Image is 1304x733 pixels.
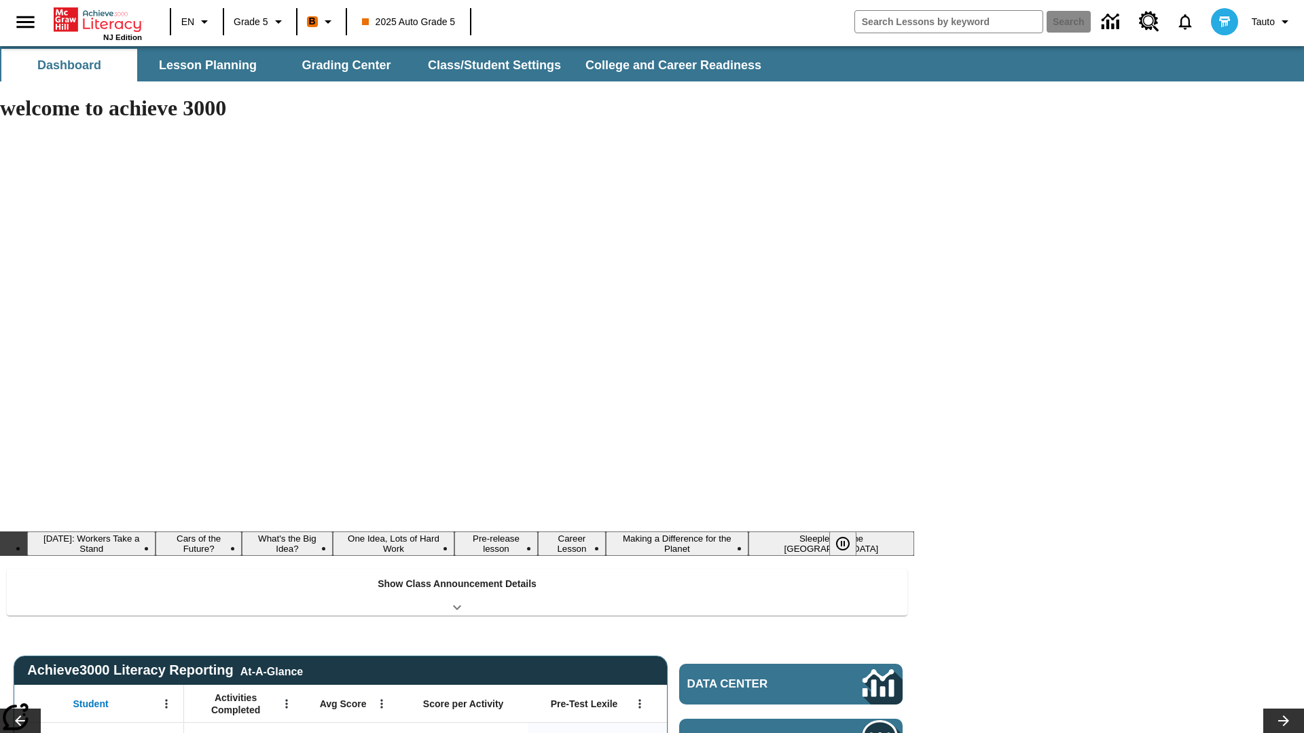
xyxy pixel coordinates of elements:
input: search field [855,11,1043,33]
button: Slide 4 One Idea, Lots of Hard Work [333,531,454,556]
a: Notifications [1167,4,1203,39]
button: Slide 3 What's the Big Idea? [242,531,333,556]
div: At-A-Glance [240,663,303,678]
button: Lesson carousel, Next [1263,709,1304,733]
div: Home [54,5,142,41]
button: Slide 7 Making a Difference for the Planet [606,531,748,556]
a: Home [54,6,142,33]
button: Slide 5 Pre-release lesson [454,531,538,556]
button: Select a new avatar [1203,4,1246,39]
button: Slide 1 Labor Day: Workers Take a Stand [27,531,156,556]
button: Open Menu [630,694,650,714]
a: Data Center [1093,3,1131,41]
button: Grade: Grade 5, Select a grade [228,10,292,34]
button: Language: EN, Select a language [175,10,219,34]
div: Pause [829,531,870,556]
span: NJ Edition [103,33,142,41]
span: Activities Completed [191,692,280,716]
button: Pause [829,531,856,556]
button: Class/Student Settings [417,49,572,81]
button: Slide 6 Career Lesson [538,531,606,556]
button: Open Menu [276,694,297,714]
button: Open Menu [372,694,392,714]
button: Dashboard [1,49,137,81]
button: Grading Center [278,49,414,81]
a: Resource Center, Will open in new tab [1131,3,1167,40]
button: Open side menu [5,2,46,42]
button: Open Menu [156,694,177,714]
button: Profile/Settings [1246,10,1299,34]
img: avatar image [1211,8,1238,35]
button: Slide 8 Sleepless in the Animal Kingdom [748,531,914,556]
div: Show Class Announcement Details [7,569,907,616]
span: Pre-Test Lexile [551,698,618,710]
span: 2025 Auto Grade 5 [362,15,456,29]
span: Data Center [687,677,816,691]
button: Slide 2 Cars of the Future? [156,531,241,556]
button: Boost Class color is orange. Change class color [302,10,342,34]
span: Tauto [1252,15,1275,29]
button: Lesson Planning [140,49,276,81]
span: Avg Score [320,698,367,710]
span: Score per Activity [423,698,504,710]
span: EN [181,15,194,29]
button: College and Career Readiness [575,49,772,81]
span: Grade 5 [234,15,268,29]
a: Data Center [679,664,903,704]
span: Student [73,698,109,710]
span: Achieve3000 Literacy Reporting [27,662,303,678]
p: Show Class Announcement Details [378,577,537,591]
span: B [309,13,316,30]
